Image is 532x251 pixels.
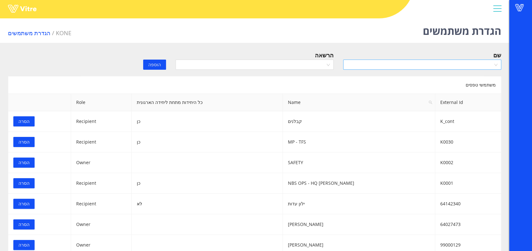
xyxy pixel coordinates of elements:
td: SAFETY [283,152,435,173]
button: הסרה [13,158,35,168]
button: הסרה [13,199,35,209]
span: 64142340 [440,201,461,207]
span: הסרה [18,221,30,228]
div: משתמשי טפסים [8,76,501,93]
span: Recipient [76,201,96,207]
span: Owner [76,242,90,248]
td: ילון עדות [283,194,435,214]
li: הגדרת משתמשים [8,29,56,37]
td: כן [132,132,283,152]
span: Name [283,94,435,111]
span: Owner [76,221,90,227]
span: search [426,94,435,111]
h1: הגדרת משתמשים [423,16,501,43]
th: Role [71,94,131,111]
td: כן [132,173,283,194]
td: לא [132,194,283,214]
td: MP - TFS [283,132,435,152]
td: קבלנים [283,111,435,132]
span: הסרה [18,200,30,207]
td: NBS OPS - HQ [PERSON_NAME] [283,173,435,194]
button: הסרה [13,219,35,229]
button: הסרה [13,178,35,188]
button: הוספה [143,60,166,70]
span: 64027473 [440,221,461,227]
span: הסרה [18,241,30,248]
button: הסרה [13,116,35,126]
span: Recipient [76,180,96,186]
span: הסרה [18,118,30,125]
td: כן [132,111,283,132]
span: הסרה [18,138,30,145]
span: K0002 [440,159,453,165]
span: search [429,100,432,104]
span: Recipient [76,118,96,124]
span: K0030 [440,139,453,145]
th: כל היחידות מתחת ליחידה הארגונית [132,94,283,111]
span: Recipient [76,139,96,145]
span: הסרה [18,159,30,166]
th: External Id [435,94,501,111]
span: K0001 [440,180,453,186]
span: 223 [56,29,71,37]
button: הסרה [13,137,35,147]
button: הסרה [13,240,35,250]
span: הסרה [18,180,30,187]
span: 99000129 [440,242,461,248]
span: Owner [76,159,90,165]
div: הרשאה [315,51,334,60]
span: K_cont [440,118,454,124]
div: שם [493,51,501,60]
td: [PERSON_NAME] [283,214,435,235]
